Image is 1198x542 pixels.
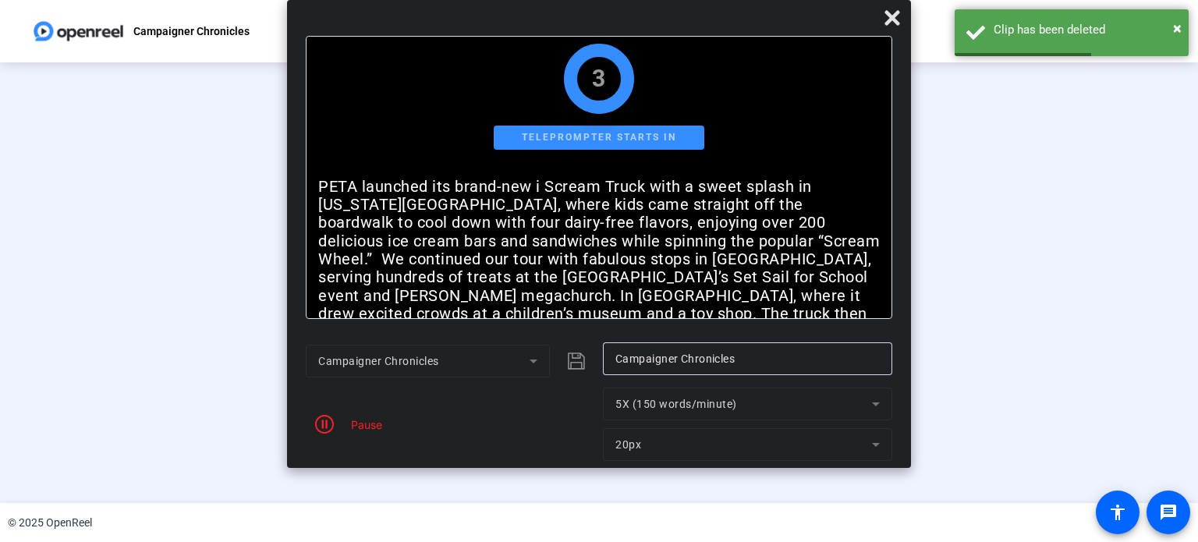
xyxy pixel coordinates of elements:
div: Pause [343,416,382,433]
div: © 2025 OpenReel [8,515,92,531]
div: Clip has been deleted [994,21,1177,39]
div: 3 [592,69,606,88]
p: Campaigner Chronicles [133,22,250,41]
input: Title [615,349,880,368]
span: PETA launched its brand-new i Scream Truck with a sweet splash in [US_STATE][GEOGRAPHIC_DATA], wh... [318,177,884,415]
mat-icon: accessibility [1108,503,1127,522]
img: OpenReel logo [31,16,126,47]
mat-icon: message [1159,503,1178,522]
button: Close [1173,16,1182,40]
span: × [1173,19,1182,37]
div: Teleprompter starts in [494,126,704,150]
